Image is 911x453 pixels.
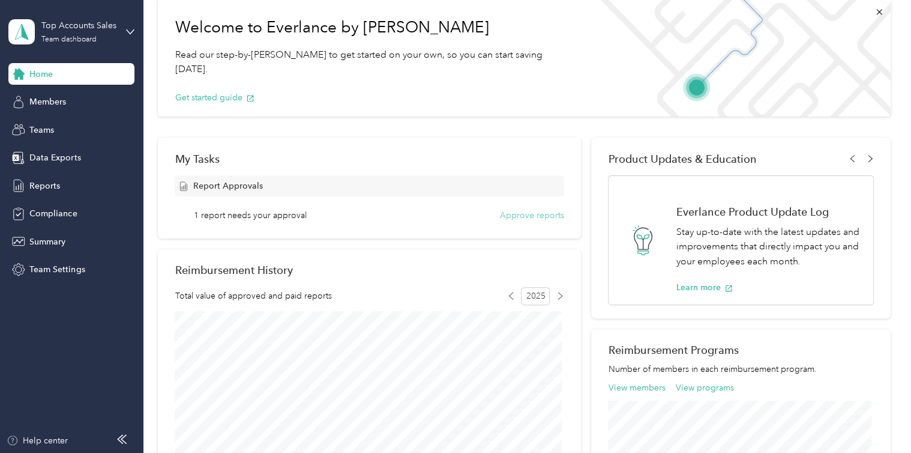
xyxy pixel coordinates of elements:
[41,36,97,43] div: Team dashboard
[608,363,873,375] p: Number of members in each reimbursement program.
[29,124,54,136] span: Teams
[676,382,734,394] button: View programs
[608,344,873,356] h2: Reimbursement Programs
[29,96,66,108] span: Members
[676,205,860,218] h1: Everlance Product Update Log
[29,68,53,81] span: Home
[29,207,77,220] span: Compliance
[175,47,570,77] p: Read our step-by-[PERSON_NAME] to get started on your own, so you can start saving [DATE].
[41,19,116,32] div: Top Accounts Sales
[844,386,911,453] iframe: Everlance-gr Chat Button Frame
[175,153,564,165] div: My Tasks
[175,264,292,276] h2: Reimbursement History
[175,18,570,37] h1: Welcome to Everlance by [PERSON_NAME]
[608,382,665,394] button: View members
[193,180,262,192] span: Report Approvals
[29,236,65,248] span: Summary
[7,434,68,447] button: Help center
[521,287,550,305] span: 2025
[500,209,564,222] button: Approve reports
[29,263,85,276] span: Team Settings
[29,151,80,164] span: Data Exports
[676,281,733,294] button: Learn more
[608,153,756,165] span: Product Updates & Education
[29,180,60,192] span: Reports
[175,91,254,104] button: Get started guide
[676,225,860,269] p: Stay up-to-date with the latest updates and improvements that directly impact you and your employ...
[194,209,307,222] span: 1 report needs your approval
[175,290,331,302] span: Total value of approved and paid reports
